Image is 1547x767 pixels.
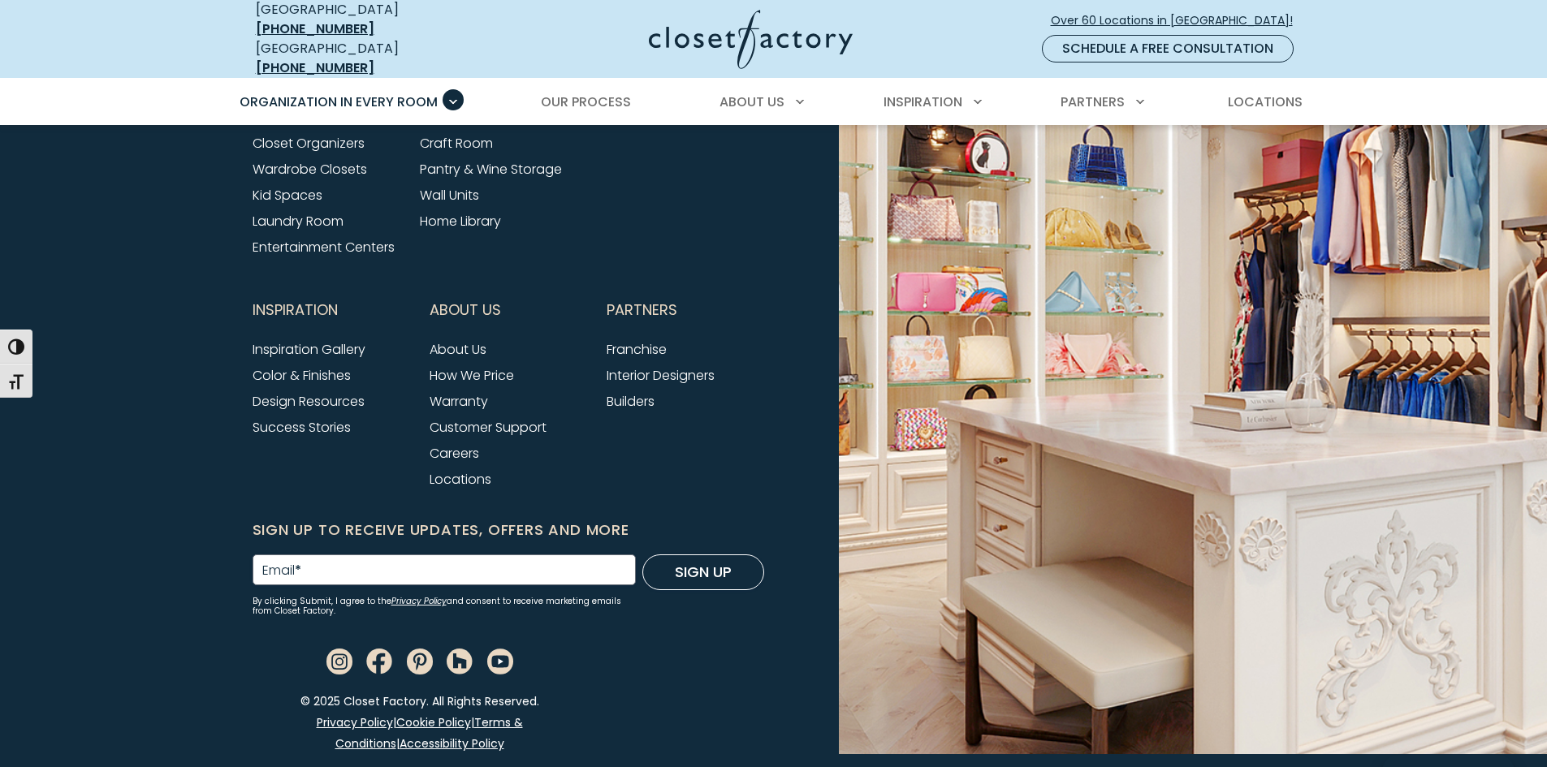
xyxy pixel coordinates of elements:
[430,470,491,489] a: Locations
[420,134,493,153] a: Craft Room
[420,186,479,205] a: Wall Units
[243,691,597,767] div: © 2025 Closet Factory. All Rights Reserved.
[253,519,764,541] h6: Sign Up to Receive Updates, Offers and More
[256,19,374,38] a: [PHONE_NUMBER]
[253,186,322,205] a: Kid Spaces
[541,93,631,111] span: Our Process
[326,652,352,670] a: Instagram
[391,595,447,607] a: Privacy Policy
[400,735,504,752] a: Accessibility Policy
[317,714,393,730] a: Privacy Policy
[607,366,715,385] a: Interior Designers
[253,392,365,411] a: Design Resources
[253,160,367,179] a: Wardrobe Closets
[253,597,636,616] small: By clicking Submit, I agree to the and consent to receive marketing emails from Closet Factory.
[487,652,513,670] a: Youtube
[1051,12,1306,29] span: Over 60 Locations in [GEOGRAPHIC_DATA]!
[430,290,587,330] button: Footer Subnav Button - About Us
[262,564,301,577] label: Email
[253,290,410,330] button: Footer Subnav Button - Inspiration
[253,712,587,754] p: | | |
[1050,6,1307,35] a: Over 60 Locations in [GEOGRAPHIC_DATA]!
[420,160,562,179] a: Pantry & Wine Storage
[884,93,962,111] span: Inspiration
[607,290,764,330] button: Footer Subnav Button - Partners
[407,652,433,670] a: Pinterest
[253,212,344,231] a: Laundry Room
[240,93,438,111] span: Organization in Every Room
[649,10,853,69] img: Closet Factory Logo
[253,290,338,330] span: Inspiration
[396,714,471,730] a: Cookie Policy
[430,392,488,411] a: Warranty
[430,418,547,437] a: Customer Support
[1061,93,1125,111] span: Partners
[253,340,365,359] a: Inspiration Gallery
[430,366,514,385] a: How We Price
[719,93,784,111] span: About Us
[1042,35,1294,62] a: Schedule a Free Consultation
[253,366,351,385] a: Color & Finishes
[430,444,479,463] a: Careers
[430,340,486,359] a: About Us
[256,58,374,77] a: [PHONE_NUMBER]
[607,340,667,359] a: Franchise
[256,39,491,78] div: [GEOGRAPHIC_DATA]
[253,238,395,256] a: Entertainment Centers
[1228,93,1303,111] span: Locations
[253,418,351,437] a: Success Stories
[228,80,1320,125] nav: Primary Menu
[607,392,655,411] a: Builders
[642,554,764,590] button: Sign Up
[420,212,501,231] a: Home Library
[430,290,501,330] span: About Us
[253,134,365,153] a: Closet Organizers
[447,652,473,670] a: Houzz
[366,652,392,670] a: Facebook
[607,290,677,330] span: Partners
